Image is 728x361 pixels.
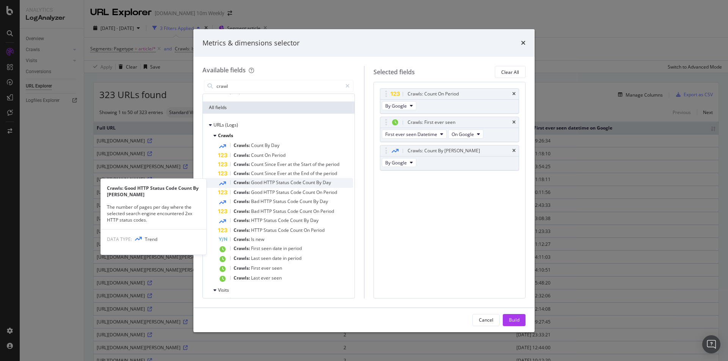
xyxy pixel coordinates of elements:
div: Crawls: Count By [PERSON_NAME] [408,147,480,155]
span: in [283,255,288,261]
span: Count [290,217,304,223]
span: period [288,245,302,252]
span: the [315,170,323,177]
span: Count [300,208,313,214]
span: at [288,170,293,177]
button: Clear All [495,66,526,78]
div: modal [193,29,535,332]
div: Selected fields [373,68,415,77]
span: (Logs) [225,122,238,128]
span: period [323,170,337,177]
span: Since [265,170,277,177]
span: Period [272,152,286,158]
span: Crawls: [234,198,251,205]
span: Crawls: [234,208,251,214]
span: Since [265,161,277,167]
span: By Google [385,159,407,166]
button: By Google [382,158,416,167]
span: Good [251,179,264,186]
span: Bad [251,208,260,214]
span: Status [264,227,278,233]
button: First ever seen Datetime [382,130,447,139]
span: Crawls: [234,179,251,186]
div: Crawls: Count On Period [408,90,459,98]
span: Visits [218,287,229,293]
span: Count [251,161,265,167]
span: Code [290,179,303,186]
span: Day [271,142,279,148]
div: times [512,148,516,153]
span: Count [251,170,265,177]
div: Show all [210,89,228,94]
div: The number of pages per day where the selected search engine encountered 2xx HTTP status codes. [101,204,206,223]
span: HTTP [251,227,264,233]
span: First [251,245,261,252]
span: By [265,142,271,148]
div: Crawls: Count On PeriodtimesBy Google [380,88,519,114]
input: Search by field name [216,80,342,92]
span: Count [300,198,313,205]
span: Count [303,179,316,186]
span: Crawls: [234,217,251,223]
span: the [293,161,301,167]
span: Code [287,198,300,205]
span: date [273,245,283,252]
span: Period [320,208,334,214]
span: Last [251,275,261,281]
span: Last [251,255,261,261]
span: First ever seen Datetime [385,131,437,138]
div: times [512,92,516,96]
span: Code [278,227,290,233]
span: HTTP [251,217,264,223]
span: ever [261,275,271,281]
button: On Google [448,130,483,139]
span: Count [251,142,265,148]
button: Cancel [472,314,500,326]
span: First [251,265,261,271]
span: period [326,161,339,167]
span: Status [276,189,290,195]
span: Crawls: [234,255,251,261]
span: Ever [277,170,288,177]
span: Count [251,152,265,158]
span: On [313,208,320,214]
span: By [313,198,320,205]
div: Clear All [501,69,519,75]
div: Crawls: Good HTTP Status Code Count By [PERSON_NAME] [101,185,206,198]
span: Period [323,189,337,195]
span: Crawls: [234,275,251,281]
div: Open Intercom Messenger [702,335,720,353]
span: the [293,170,301,177]
span: HTTP [260,198,273,205]
span: period [288,255,301,261]
span: ever [261,265,272,271]
div: Crawls: First ever seen [408,119,455,126]
span: By Google [385,103,407,109]
span: seen [261,255,272,261]
span: at [288,161,293,167]
span: the [318,161,326,167]
span: Crawls: [234,236,251,242]
span: Count [303,189,316,195]
span: Crawls: [234,189,251,195]
span: Crawls: [234,170,251,177]
span: in [283,245,288,252]
span: seen [261,245,273,252]
span: new [256,236,264,242]
button: Build [503,314,526,326]
span: Day [310,217,318,223]
span: By [304,217,310,223]
span: Crawls: [234,161,251,167]
span: Status [264,217,278,223]
span: seen [271,275,282,281]
span: Good [251,189,264,195]
span: of [312,161,318,167]
span: Bad [251,198,260,205]
span: HTTP [264,179,276,186]
span: End [301,170,310,177]
div: All fields [203,102,355,114]
span: URLs [213,122,225,128]
div: Cancel [479,317,493,323]
span: Code [287,208,300,214]
span: Crawls: [234,152,251,158]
